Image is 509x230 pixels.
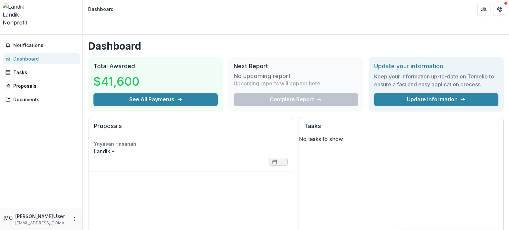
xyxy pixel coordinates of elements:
[53,212,65,220] p: User
[4,214,13,222] div: Mandy Chen
[234,72,291,80] h3: No upcoming report
[71,215,79,223] button: More
[477,3,490,16] button: Partners
[374,72,498,88] h3: Keep your information up-to-date on Temelio to ensure a fast and easy application process.
[88,40,504,52] h1: Dashboard
[15,213,53,220] p: [PERSON_NAME]
[93,63,218,70] h2: Total Awarded
[3,67,80,78] a: Tasks
[3,94,80,105] a: Documents
[88,6,114,13] div: Dashboard
[3,40,80,51] button: Notifications
[3,3,80,11] img: Landik
[3,53,80,64] a: Dashboard
[13,55,75,62] div: Dashboard
[85,4,116,14] nav: breadcrumb
[374,93,498,106] a: Update Information
[3,11,80,19] div: Landik
[234,79,322,87] p: Upcoming reports will appear here.
[13,43,77,48] span: Notifications
[94,147,288,155] a: Landik -
[13,96,75,103] div: Documents
[493,3,506,16] button: Get Help
[13,82,75,89] div: Proposals
[15,220,68,226] p: [EMAIL_ADDRESS][DOMAIN_NAME]
[3,19,27,26] span: Nonprofit
[374,63,498,70] h2: Update your information
[93,72,140,90] h3: $41,600
[94,122,288,135] h2: Proposals
[299,135,503,143] p: No tasks to show
[304,122,498,135] h2: Tasks
[234,63,358,70] h2: Next Report
[3,80,80,91] a: Proposals
[13,69,75,76] div: Tasks
[93,93,218,106] button: See All Payments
